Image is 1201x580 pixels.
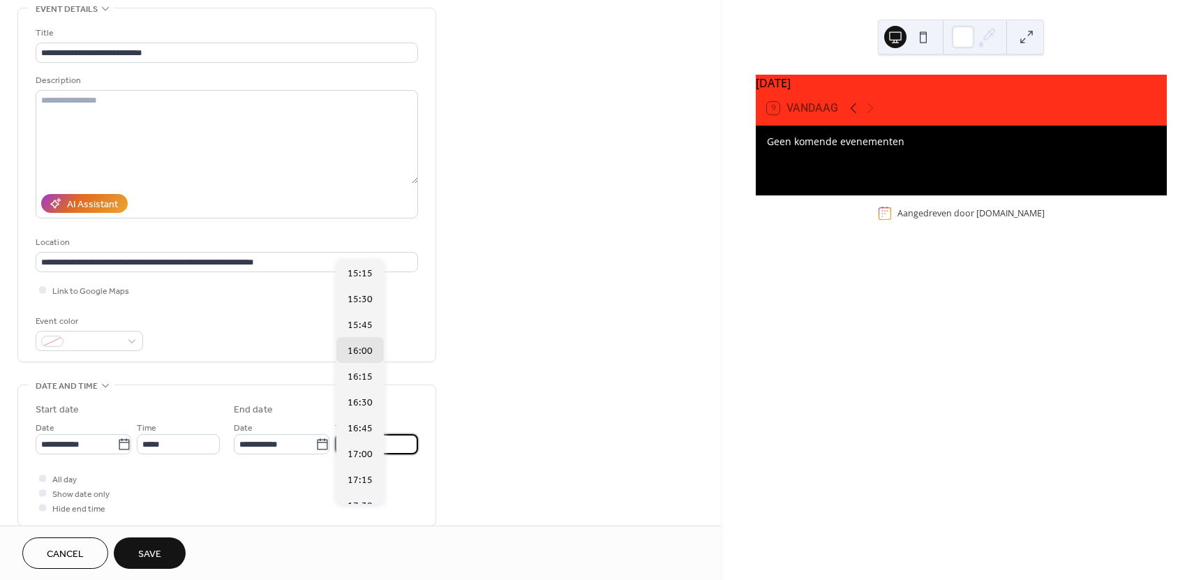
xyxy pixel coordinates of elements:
span: Show date only [52,487,110,502]
span: All day [52,473,77,487]
span: 16:45 [348,422,373,436]
div: End date [234,403,273,417]
span: 16:30 [348,396,373,410]
span: 15:45 [348,318,373,333]
span: Event details [36,2,98,17]
div: Aangedreven door [897,207,1045,219]
span: 16:00 [348,344,373,359]
span: Save [138,547,161,562]
span: 16:15 [348,370,373,385]
span: Date and time [36,379,98,394]
span: 17:00 [348,447,373,462]
span: 15:15 [348,267,373,281]
div: Title [36,26,415,40]
span: Date [36,421,54,436]
span: Cancel [47,547,84,562]
div: Event color [36,314,140,329]
span: 15:30 [348,292,373,307]
span: Link to Google Maps [52,284,129,299]
span: Time [137,421,156,436]
button: Save [114,537,186,569]
span: Time [335,421,355,436]
div: Description [36,73,415,88]
div: [DATE] [756,75,1167,91]
div: Geen komende evenementen [767,134,1156,149]
button: Cancel [22,537,108,569]
span: 17:30 [348,499,373,514]
button: AI Assistant [41,194,128,213]
div: Start date [36,403,79,417]
div: AI Assistant [67,198,118,212]
a: [DOMAIN_NAME] [976,207,1045,219]
span: Date [234,421,253,436]
div: Location [36,235,415,250]
span: 17:15 [348,473,373,488]
span: Hide end time [52,502,105,516]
